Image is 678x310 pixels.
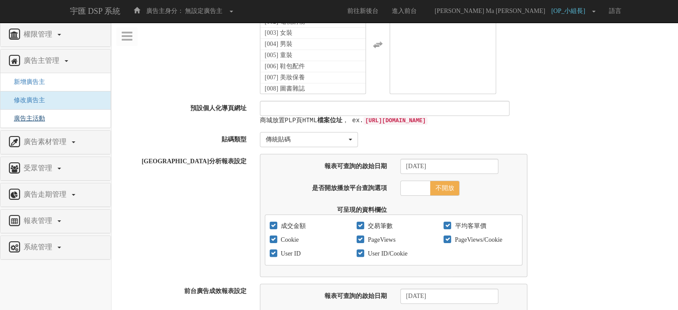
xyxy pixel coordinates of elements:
span: 廣告主管理 [21,57,64,64]
label: 是否開放播放平台查詢選項 [258,181,394,193]
span: 無設定廣告主 [185,8,222,14]
label: 貼碼類型 [111,132,253,144]
span: [005] 童裝 [265,52,292,58]
label: 可呈現的資料欄位 [258,203,394,215]
label: 成交金額 [279,222,306,231]
span: [OP_小組長] [551,8,590,14]
span: 受眾管理 [21,164,57,172]
label: Cookie [279,236,299,244]
a: 新增廣告主 [7,79,45,85]
span: 系統管理 [21,243,57,251]
label: 預設個人化導頁網址 [111,101,253,113]
a: 廣告主管理 [7,54,104,68]
span: [007] 美妝保養 [265,74,305,81]
button: 傳統貼碼 [260,132,358,147]
span: 權限管理 [21,30,57,38]
label: [GEOGRAPHIC_DATA]分析報表設定 [111,154,253,166]
samp: 商城放置PLP頁HTML ， ex. [260,117,427,124]
label: User ID/Cookie [366,249,407,258]
a: 廣告主活動 [7,115,45,122]
span: 廣告主身分： [146,8,184,14]
span: [008] 圖書雜誌 [265,85,305,92]
span: [006] 鞋包配件 [265,63,305,70]
label: 平均客單價 [452,222,486,231]
a: 廣告素材管理 [7,135,104,149]
span: 不開放 [430,181,460,195]
label: PageViews/Cookie [452,236,502,244]
a: 廣告走期管理 [7,188,104,202]
code: [URL][DOMAIN_NAME] [363,117,427,125]
label: User ID [279,249,301,258]
span: 報表管理 [21,217,57,224]
span: [003] 女裝 [265,29,292,36]
label: 報表可查詢的啟始日期 [258,159,394,171]
span: [002] 電視購物 [265,18,305,25]
a: 權限管理 [7,28,104,42]
span: [004] 男裝 [265,41,292,47]
strong: 檔案位址 [317,117,342,124]
a: 受眾管理 [7,161,104,176]
span: 廣告素材管理 [21,138,71,145]
label: 交易筆數 [366,222,393,231]
div: 傳統貼碼 [266,135,347,144]
a: 修改廣告主 [7,97,45,103]
label: 報表可查詢的啟始日期 [258,289,394,301]
a: 報表管理 [7,214,104,228]
span: [PERSON_NAME] Ma [PERSON_NAME] [430,8,550,14]
label: 前台廣告成效報表設定 [111,284,253,296]
span: 廣告走期管理 [21,190,71,198]
a: 系統管理 [7,240,104,255]
label: PageViews [366,236,395,244]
